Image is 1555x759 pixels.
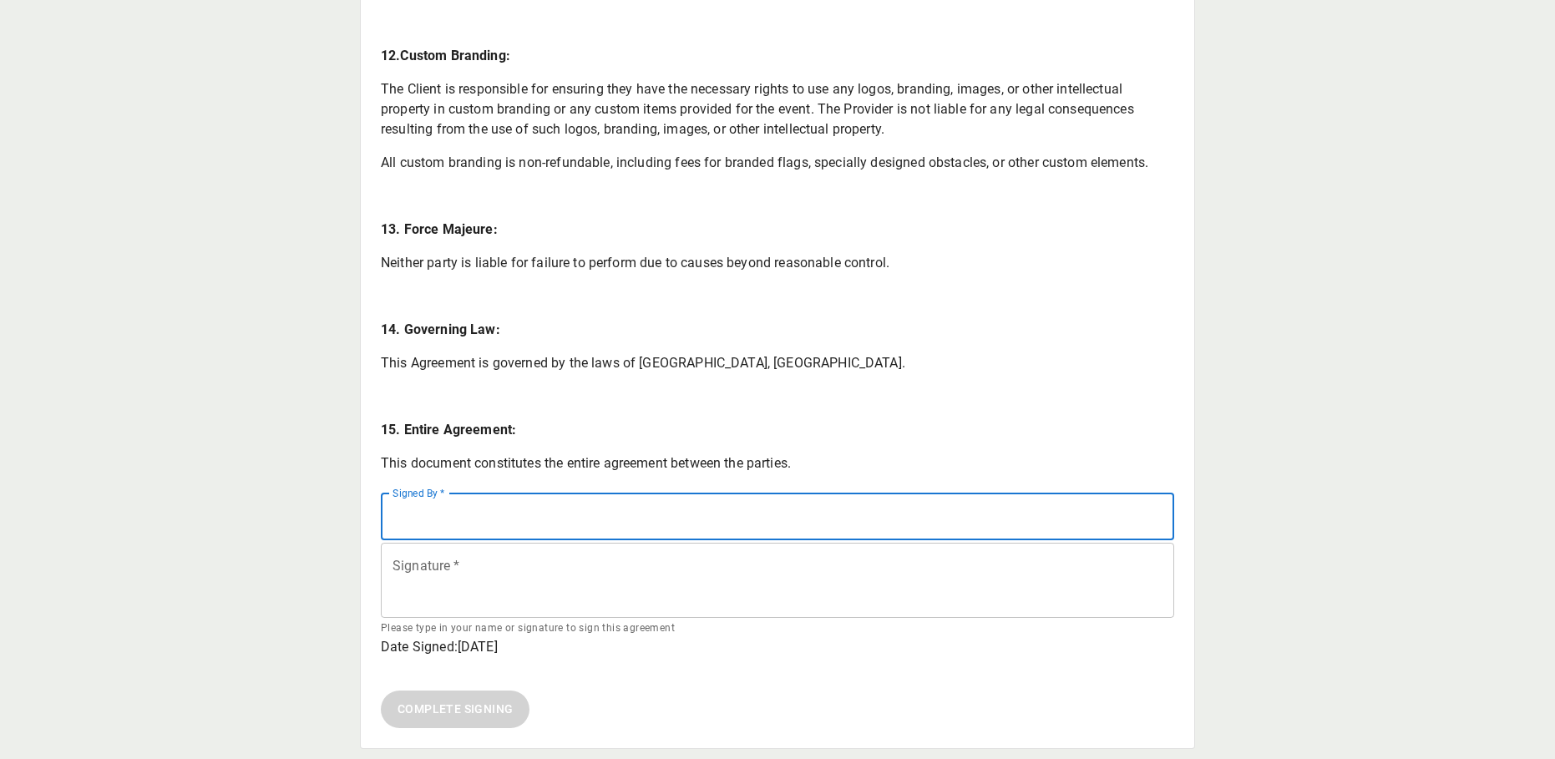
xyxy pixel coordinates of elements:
p: All custom branding is non-refundable, including fees for branded flags, specially designed obsta... [381,153,1174,173]
p: This document constitutes the entire agreement between the parties. [381,453,1174,473]
strong: 15. Entire Agreement: [381,422,516,438]
p: Please type in your name or signature to sign this agreement [381,620,1174,637]
span: Complete Signing [398,699,513,720]
p: Date Signed: [DATE] [381,637,1174,657]
p: The Client is responsible for ensuring they have the necessary rights to use any logos, branding,... [381,79,1174,139]
label: Signed By [393,486,444,500]
button: Complete Signing [381,691,529,728]
p: Neither party is liable for failure to perform due to causes beyond reasonable control. [381,253,1174,273]
strong: 13. Force Majeure: [381,221,498,237]
strong: 12.Custom Branding: [381,48,510,63]
strong: 14. Governing Law: [381,321,500,337]
p: This Agreement is governed by the laws of [GEOGRAPHIC_DATA], [GEOGRAPHIC_DATA]. [381,353,1174,373]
